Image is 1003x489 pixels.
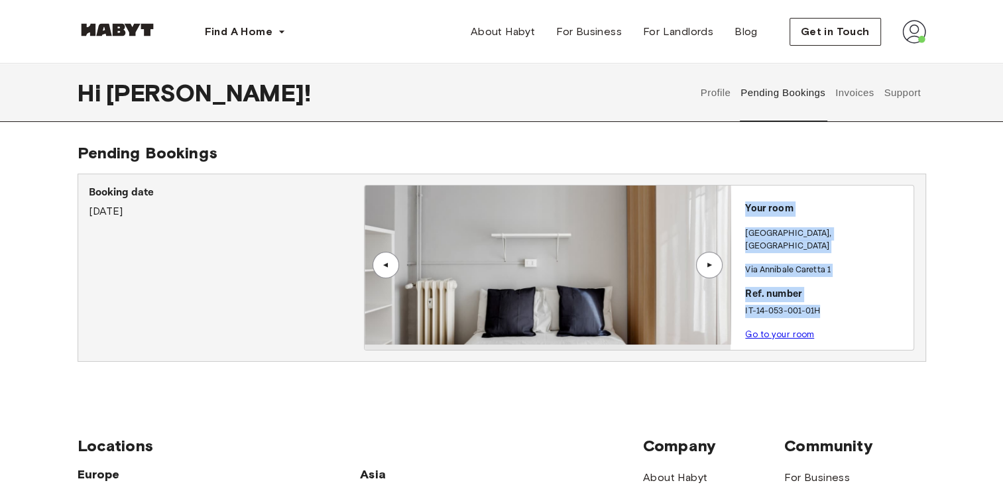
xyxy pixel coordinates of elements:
[78,23,157,36] img: Habyt
[556,24,622,40] span: For Business
[882,64,923,122] button: Support
[89,185,364,219] div: [DATE]
[89,185,364,201] p: Booking date
[745,287,908,302] p: Ref. number
[745,227,908,253] p: [GEOGRAPHIC_DATA] , [GEOGRAPHIC_DATA]
[699,64,733,122] button: Profile
[745,329,814,339] a: Go to your room
[632,19,724,45] a: For Landlords
[784,470,850,486] a: For Business
[643,470,707,486] a: About Habyt
[546,19,632,45] a: For Business
[78,466,361,482] span: Europe
[790,18,881,46] button: Get in Touch
[745,201,908,217] p: Your room
[78,436,643,456] span: Locations
[194,19,296,45] button: Find A Home
[724,19,768,45] a: Blog
[379,261,392,269] div: ▲
[78,143,217,162] span: Pending Bookings
[106,79,311,107] span: [PERSON_NAME] !
[745,264,908,277] p: Via Annibale Caretta 1
[801,24,870,40] span: Get in Touch
[784,436,925,456] span: Community
[833,64,875,122] button: Invoices
[695,64,925,122] div: user profile tabs
[902,20,926,44] img: avatar
[460,19,546,45] a: About Habyt
[643,436,784,456] span: Company
[735,24,758,40] span: Blog
[745,305,908,318] p: IT-14-053-001-01H
[643,24,713,40] span: For Landlords
[205,24,272,40] span: Find A Home
[360,466,501,482] span: Asia
[365,186,731,345] img: Image of the room
[703,261,716,269] div: ▲
[471,24,535,40] span: About Habyt
[739,64,827,122] button: Pending Bookings
[78,79,106,107] span: Hi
